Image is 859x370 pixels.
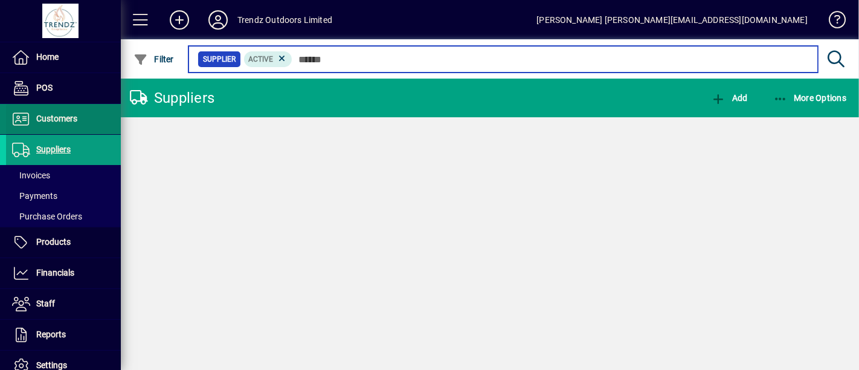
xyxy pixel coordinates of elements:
a: Home [6,42,121,73]
a: Knowledge Base [820,2,844,42]
span: Settings [36,360,67,370]
span: Suppliers [36,144,71,154]
a: Staff [6,289,121,319]
div: [PERSON_NAME] [PERSON_NAME][EMAIL_ADDRESS][DOMAIN_NAME] [536,10,808,30]
span: Filter [134,54,174,64]
a: Payments [6,186,121,206]
span: Reports [36,329,66,339]
div: Trendz Outdoors Limited [237,10,332,30]
button: More Options [770,87,850,109]
span: Staff [36,299,55,308]
a: Financials [6,258,121,288]
span: Financials [36,268,74,277]
a: Products [6,227,121,258]
span: More Options [773,93,847,103]
a: Customers [6,104,121,134]
span: Active [249,55,274,63]
span: Purchase Orders [12,212,82,221]
div: Suppliers [130,88,214,108]
button: Filter [130,48,177,70]
span: Customers [36,114,77,123]
span: Home [36,52,59,62]
mat-chip: Activation Status: Active [244,51,292,67]
span: Add [711,93,747,103]
span: Products [36,237,71,247]
a: POS [6,73,121,103]
button: Add [708,87,750,109]
span: Invoices [12,170,50,180]
span: Supplier [203,53,236,65]
a: Invoices [6,165,121,186]
button: Profile [199,9,237,31]
a: Purchase Orders [6,206,121,227]
button: Add [160,9,199,31]
a: Reports [6,320,121,350]
span: POS [36,83,53,92]
span: Payments [12,191,57,201]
